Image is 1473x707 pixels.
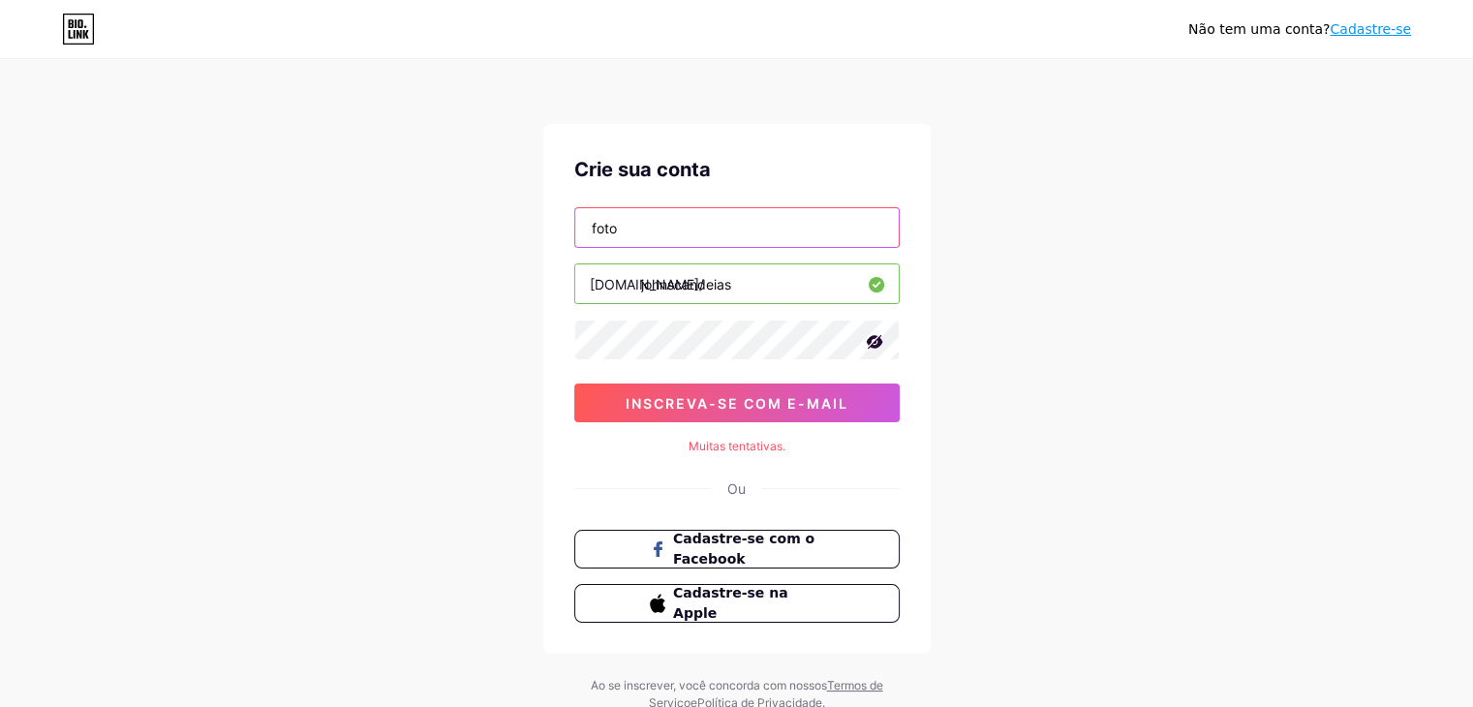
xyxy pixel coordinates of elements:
font: inscreva-se com e-mail [626,395,848,412]
font: Cadastre-se na Apple [673,585,788,621]
font: Ou [727,480,746,497]
font: Muitas tentativas. [689,439,785,453]
input: E-mail [575,208,899,247]
font: Ao se inscrever, você concorda com nossos [591,678,827,692]
font: Cadastre-se com o Facebook [673,531,814,567]
button: Cadastre-se com o Facebook [574,530,900,569]
font: Crie sua conta [574,158,711,181]
input: nome de usuário [575,264,899,303]
button: inscreva-se com e-mail [574,384,900,422]
button: Cadastre-se na Apple [574,584,900,623]
font: Não tem uma conta? [1188,21,1330,37]
a: Cadastre-se [1330,21,1411,37]
font: [DOMAIN_NAME]/ [590,276,704,292]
